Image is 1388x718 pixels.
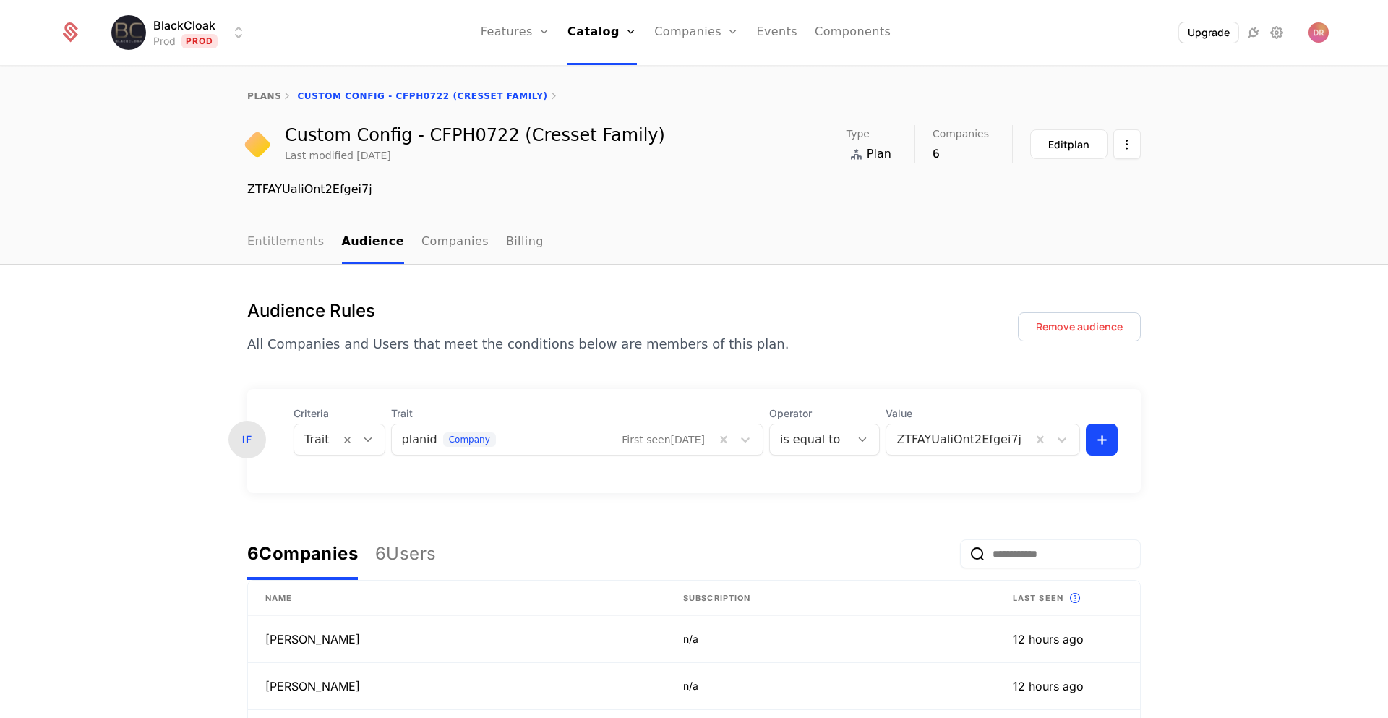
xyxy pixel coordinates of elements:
td: 12 hours ago [995,663,1140,710]
button: Select action [1113,129,1141,159]
a: plans [247,91,281,101]
div: 6 Companies [247,542,358,565]
div: n/a [683,679,978,693]
span: BlackCloak [153,17,215,34]
div: IF [228,421,266,458]
img: BlackCloak [111,15,146,50]
span: Operator [769,406,880,421]
td: [PERSON_NAME] [248,616,666,663]
td: [PERSON_NAME] [248,663,666,710]
span: Value [886,406,1080,421]
div: 6 Users [375,542,436,565]
button: Remove audience [1018,312,1141,341]
th: Subscription [666,581,995,616]
a: Audience [342,221,405,264]
img: Dorin Rusu [1308,22,1329,43]
td: 12 hours ago [995,616,1140,663]
span: Companies [933,129,989,139]
button: Open user button [1308,22,1329,43]
span: Last seen [1013,592,1063,604]
span: Criteria [294,406,385,421]
div: 6 [933,145,989,162]
a: Billing [506,221,544,264]
h1: Audience Rules [247,299,789,322]
span: Trait [391,406,763,421]
span: Plan [867,145,891,163]
div: Custom Config - CFPH0722 (Cresset Family) [285,127,665,144]
div: n/a [683,632,978,646]
button: Editplan [1030,129,1108,159]
p: All Companies and Users that meet the conditions below are members of this plan. [247,334,789,354]
a: Integrations [1245,24,1262,41]
div: Remove audience [1036,320,1123,334]
a: Entitlements [247,221,325,264]
button: Select environment [116,17,247,48]
span: Prod [181,34,218,48]
div: ariaLabel [247,528,436,580]
div: Edit plan [1048,137,1089,152]
a: Settings [1268,24,1285,41]
div: ZTFAYUaIiOnt2Efgei7j [247,181,1141,198]
ul: Choose Sub Page [247,221,544,264]
div: Last modified [DATE] [285,148,391,163]
div: Prod [153,34,176,48]
th: Name [248,581,666,616]
span: Type [847,129,870,139]
button: Upgrade [1179,22,1238,43]
a: Companies [421,221,489,264]
nav: Main [247,221,1141,264]
button: + [1086,424,1118,456]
